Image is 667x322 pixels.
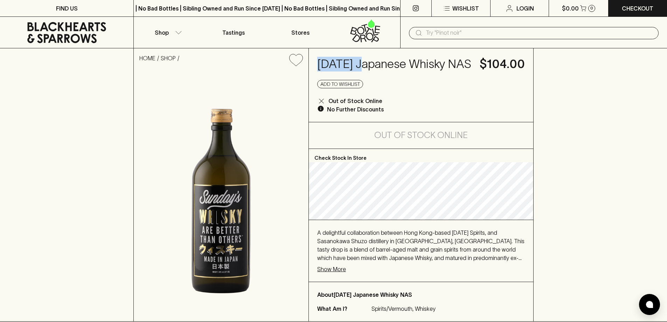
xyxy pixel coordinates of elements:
[327,105,384,114] p: No Further Discounts
[317,80,363,88] button: Add to wishlist
[309,149,533,162] p: Check Stock In Store
[374,130,468,141] h5: Out of Stock Online
[317,229,524,286] span: A delightful collaboration between Hong Kong-based [DATE] Spirits, and Sasanokawa Shuzo distiller...
[134,72,308,321] img: 20884.png
[286,51,306,69] button: Add to wishlist
[426,27,653,39] input: Try "Pinot noir"
[317,304,370,313] p: What Am I?
[267,17,334,48] a: Stores
[590,6,593,10] p: 0
[562,4,579,13] p: $0.00
[200,17,267,48] a: Tastings
[317,265,346,273] p: Show More
[134,17,200,48] button: Shop
[222,28,245,37] p: Tastings
[646,301,653,308] img: bubble-icon
[155,28,169,37] p: Shop
[56,4,78,13] p: FIND US
[622,4,653,13] p: Checkout
[291,28,310,37] p: Stores
[480,57,525,71] h4: $104.00
[328,97,382,105] p: Out of Stock Online
[516,4,534,13] p: Login
[139,55,155,61] a: HOME
[161,55,176,61] a: SHOP
[317,290,525,299] p: About [DATE] Japanese Whisky NAS
[452,4,479,13] p: Wishlist
[317,57,471,71] h4: [DATE] Japanese Whisky NAS
[371,304,436,313] p: Spirits/Vermouth, Whiskey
